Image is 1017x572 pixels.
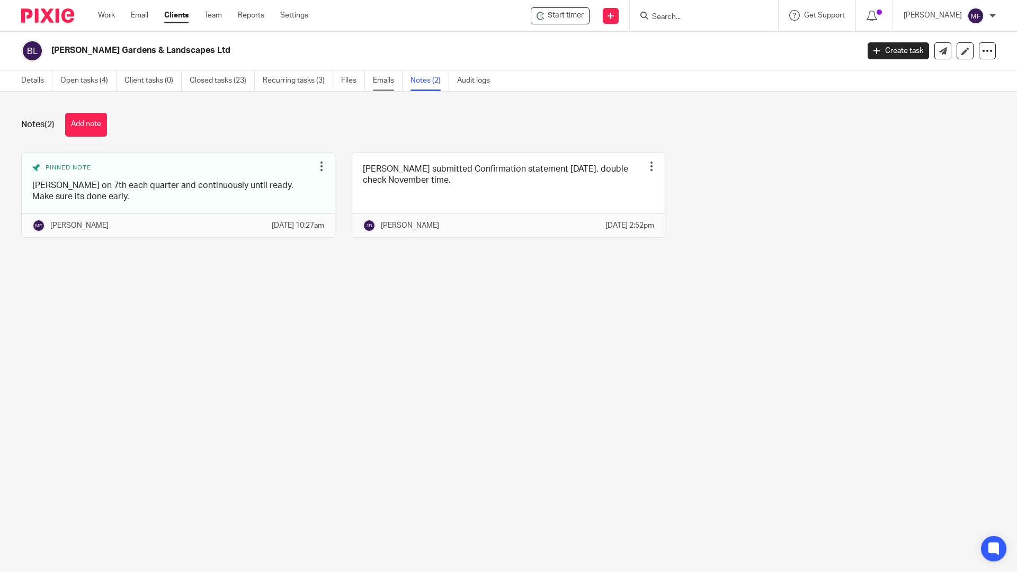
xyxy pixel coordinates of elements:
span: Get Support [804,12,845,19]
p: [PERSON_NAME] [381,220,439,231]
span: Start timer [548,10,584,21]
button: Add note [65,113,107,137]
a: Closed tasks (23) [190,70,255,91]
a: Work [98,10,115,21]
p: [DATE] 2:52pm [605,220,654,231]
a: Recurring tasks (3) [263,70,333,91]
span: (2) [44,120,55,129]
a: Open tasks (4) [60,70,117,91]
a: Clients [164,10,189,21]
a: Reports [238,10,264,21]
p: [PERSON_NAME] [50,220,109,231]
a: Client tasks (0) [124,70,182,91]
p: [PERSON_NAME] [904,10,962,21]
img: svg%3E [363,219,376,232]
a: Details [21,70,52,91]
div: Pinned note [32,164,314,172]
a: Email [131,10,148,21]
img: svg%3E [32,219,45,232]
a: Audit logs [457,70,498,91]
a: Team [204,10,222,21]
h2: [PERSON_NAME] Gardens & Landscapes Ltd [51,45,692,56]
a: Create task [868,42,929,59]
img: svg%3E [21,40,43,62]
img: svg%3E [967,7,984,24]
a: Notes (2) [411,70,449,91]
img: Pixie [21,8,74,23]
a: Emails [373,70,403,91]
div: Barrigan's Gardens & Landscapes Ltd [531,7,590,24]
a: Settings [280,10,308,21]
input: Search [651,13,746,22]
p: [DATE] 10:27am [272,220,324,231]
a: Files [341,70,365,91]
h1: Notes [21,119,55,130]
